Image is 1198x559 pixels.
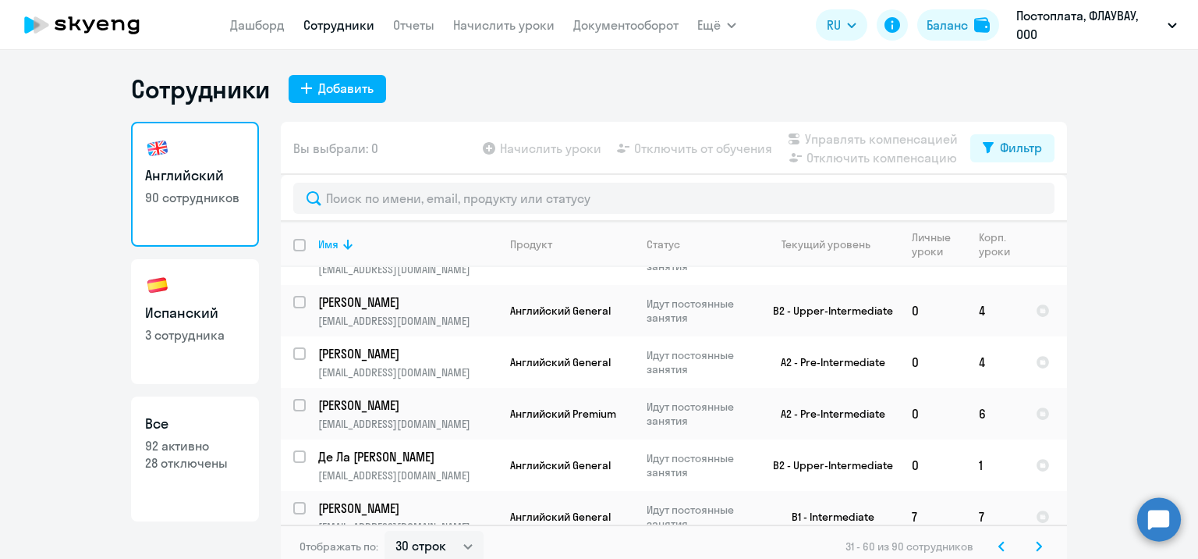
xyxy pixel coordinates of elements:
[754,336,899,388] td: A2 - Pre-Intermediate
[899,491,966,543] td: 7
[318,262,497,276] p: [EMAIL_ADDRESS][DOMAIN_NAME]
[1016,6,1161,44] p: Постоплата, ФЛАУВАУ, ООО
[966,285,1023,336] td: 4
[966,388,1023,440] td: 6
[145,437,245,454] p: 92 активно
[303,17,374,33] a: Сотрудники
[230,17,285,33] a: Дашборд
[318,417,497,431] p: [EMAIL_ADDRESS][DOMAIN_NAME]
[970,134,1054,162] button: Фильтр
[966,491,1023,543] td: 7
[318,314,497,328] p: [EMAIL_ADDRESS][DOMAIN_NAME]
[697,16,721,34] span: Ещё
[927,16,968,34] div: Баланс
[145,136,170,161] img: english
[131,122,259,247] a: Английский90 сотрудников
[318,294,494,311] p: [PERSON_NAME]
[647,503,753,531] p: Идут постоянные занятия
[510,458,611,472] span: Английский General
[966,336,1023,388] td: 4
[393,17,434,33] a: Отчеты
[1008,6,1185,44] button: Постоплата, ФЛАУВАУ, ООО
[318,500,497,517] a: [PERSON_NAME]
[318,345,494,362] p: [PERSON_NAME]
[899,440,966,491] td: 0
[131,73,270,105] h1: Сотрудники
[647,451,753,479] p: Идут постоянные занятия
[827,16,841,34] span: RU
[318,448,497,465] a: Де Ла [PERSON_NAME]
[145,303,245,323] h3: Испанский
[647,348,753,376] p: Идут постоянные занятия
[816,9,867,41] button: RU
[318,365,497,379] p: [EMAIL_ADDRESS][DOMAIN_NAME]
[145,166,245,186] h3: Английский
[145,273,170,298] img: spanish
[510,237,552,251] div: Продукт
[318,520,497,534] p: [EMAIL_ADDRESS][DOMAIN_NAME]
[647,237,680,251] div: Статус
[293,139,378,158] span: Вы выбрали: 0
[754,388,899,440] td: A2 - Pre-Intermediate
[131,259,259,384] a: Испанский3 сотрудника
[899,336,966,388] td: 0
[318,468,497,482] p: [EMAIL_ADDRESS][DOMAIN_NAME]
[966,440,1023,491] td: 1
[767,237,898,251] div: Текущий уровень
[318,500,494,517] p: [PERSON_NAME]
[318,294,497,311] a: [PERSON_NAME]
[697,9,736,41] button: Ещё
[145,189,245,206] p: 90 сотрудников
[899,285,966,336] td: 0
[318,237,497,251] div: Имя
[845,539,973,554] span: 31 - 60 из 90 сотрудников
[318,237,338,251] div: Имя
[318,79,374,98] div: Добавить
[318,397,494,414] p: [PERSON_NAME]
[289,75,386,103] button: Добавить
[318,345,497,362] a: [PERSON_NAME]
[647,297,753,325] p: Идут постоянные занятия
[299,539,378,554] span: Отображать по:
[145,414,245,434] h3: Все
[974,17,990,33] img: balance
[1000,138,1042,157] div: Фильтр
[754,285,899,336] td: B2 - Upper-Intermediate
[453,17,555,33] a: Начислить уроки
[782,237,870,251] div: Текущий уровень
[318,397,497,414] a: [PERSON_NAME]
[754,491,899,543] td: B1 - Intermediate
[573,17,679,33] a: Документооборот
[899,388,966,440] td: 0
[510,510,611,524] span: Английский General
[145,326,245,344] p: 3 сотрудника
[912,230,966,258] div: Личные уроки
[754,440,899,491] td: B2 - Upper-Intermediate
[318,448,494,465] p: Де Ла [PERSON_NAME]
[131,397,259,522] a: Все92 активно28 отключены
[917,9,999,41] button: Балансbalance
[510,304,611,318] span: Английский General
[510,355,611,369] span: Английский General
[510,407,616,421] span: Английский Premium
[145,454,245,472] p: 28 отключены
[979,230,1023,258] div: Корп. уроки
[293,183,1054,214] input: Поиск по имени, email, продукту или статусу
[647,400,753,428] p: Идут постоянные занятия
